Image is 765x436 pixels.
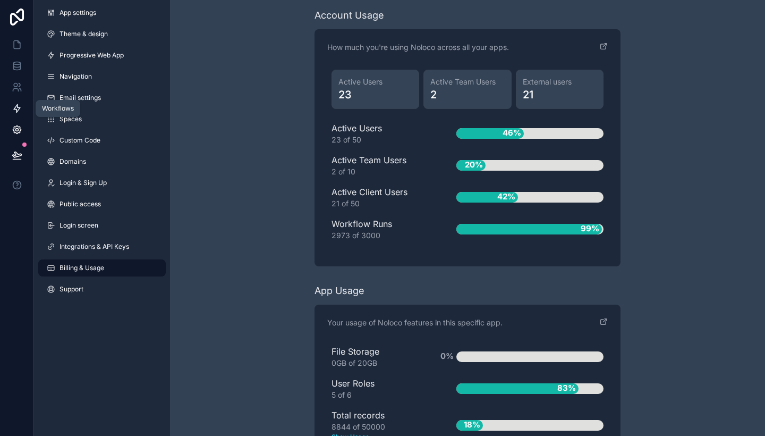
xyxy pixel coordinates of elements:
a: App settings [38,4,166,21]
p: Your usage of Noloco features in this specific app. [327,317,503,328]
div: 21 of 50 [331,198,422,209]
div: Active Users [331,122,422,145]
a: Spaces [38,111,166,128]
div: 23 of 50 [331,135,422,145]
span: Progressive Web App [59,51,124,60]
span: App settings [59,9,96,17]
span: Active Team Users [430,77,504,87]
div: 2 of 10 [331,166,422,177]
span: 18% [461,416,483,434]
div: Workflow Runs [331,217,422,241]
span: Active Users [338,77,412,87]
div: User Roles [331,377,422,400]
span: Login & Sign Up [59,179,107,187]
div: 5 of 6 [331,390,422,400]
div: Account Usage [314,8,384,23]
a: Integrations & API Keys [38,238,166,255]
a: Domains [38,153,166,170]
a: Progressive Web App [38,47,166,64]
div: Active Client Users [331,186,422,209]
span: Support [59,285,83,294]
a: Theme & design [38,26,166,43]
span: Navigation [59,72,92,81]
span: 99% [578,220,602,238]
a: Custom Code [38,132,166,149]
span: Login screen [59,221,98,230]
div: Workflows [42,104,74,113]
span: 20% [462,156,486,174]
a: Login screen [38,217,166,234]
span: 2 [430,87,504,102]
a: Email settings [38,89,166,106]
span: Email settings [59,94,101,102]
p: How much you're using Noloco across all your apps. [327,42,509,53]
span: Integrations & API Keys [59,242,129,251]
span: 21 [523,87,597,102]
span: Custom Code [59,136,100,145]
span: Domains [59,157,86,166]
a: Billing & Usage [38,259,166,276]
div: File Storage [331,345,422,368]
span: 42% [495,188,518,206]
div: 2973 of 3000 [331,230,422,241]
a: Support [38,281,166,298]
span: Theme & design [59,30,108,38]
span: Public access [59,200,101,208]
span: Billing & Usage [59,264,104,272]
span: 0% [438,348,456,365]
span: Spaces [59,115,82,123]
a: Public access [38,196,166,213]
div: Active Team Users [331,154,422,177]
a: Login & Sign Up [38,174,166,191]
span: External users [523,77,597,87]
div: App Usage [314,283,364,298]
span: 46% [500,124,524,142]
a: Navigation [38,68,166,85]
span: 23 [338,87,412,102]
div: 0GB of 20GB [331,358,422,368]
span: 83% [555,380,579,397]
